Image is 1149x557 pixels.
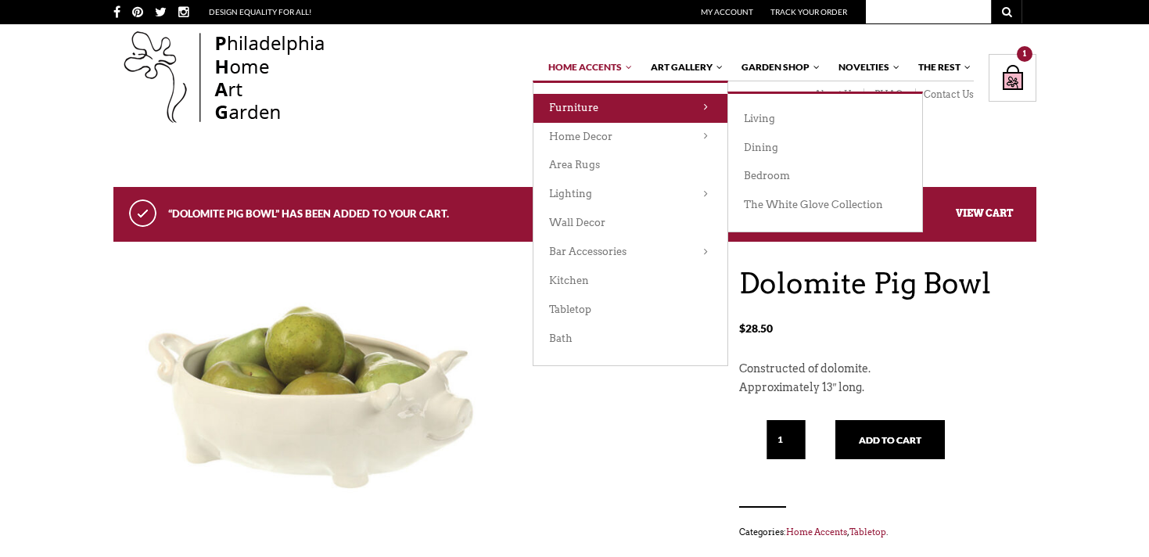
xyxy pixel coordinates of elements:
[533,238,727,267] a: Bar Accessories
[739,360,1036,379] p: Constructed of dolomite.
[739,322,745,335] span: $
[910,54,972,81] a: The Rest
[1017,46,1032,62] div: 1
[533,151,727,180] a: Area Rugs
[533,94,727,123] a: Furniture
[739,523,1036,541] span: Categories: , .
[728,105,922,134] a: Living
[728,191,922,220] a: The White Glove Collection
[849,526,886,537] a: Tabletop
[739,265,1036,302] h1: Dolomite Pig Bowl
[770,7,847,16] a: Track Your Order
[728,162,922,191] a: Bedroom
[533,325,727,354] a: Bath
[533,180,727,209] a: Lighting
[767,420,806,459] input: Qty
[701,7,753,16] a: My Account
[533,267,727,296] a: Kitchen
[533,123,727,152] a: Home Decor
[956,207,1013,218] a: View cart
[643,54,724,81] a: Art Gallery
[739,322,773,335] bdi: 28.50
[533,209,727,238] a: Wall Decor
[113,187,1036,242] div: “Dolomite Pig Bowl” has been added to your cart.
[864,88,916,101] a: PHAQs
[739,379,1036,397] p: Approximately 13″ long.
[786,526,847,537] a: Home Accents
[533,296,727,325] a: Tabletop
[835,420,945,459] button: Add to cart
[728,134,922,163] a: Dining
[916,88,974,101] a: Contact Us
[540,54,634,81] a: Home Accents
[734,54,821,81] a: Garden Shop
[831,54,901,81] a: Novelties
[804,88,864,101] a: About Us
